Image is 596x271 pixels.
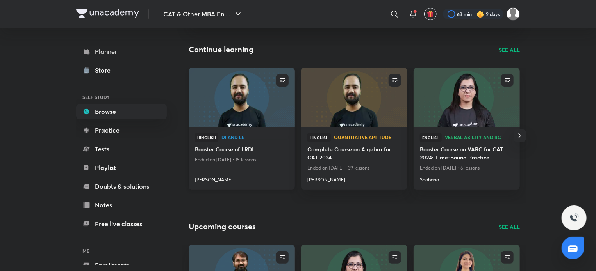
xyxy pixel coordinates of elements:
img: new-thumbnail [300,67,408,128]
img: Aparna Dubey [507,7,520,21]
img: new-thumbnail [187,67,296,128]
a: Playlist [76,160,167,175]
a: Notes [76,197,167,213]
a: Complete Course on Algebra for CAT 2024 [307,145,401,163]
span: English [420,133,442,142]
a: Doubts & solutions [76,179,167,194]
span: Hinglish [307,133,331,142]
a: DI and LR [221,135,289,140]
a: Quantitative Aptitude [334,135,401,140]
img: streak [476,10,484,18]
h2: Continue learning [189,44,253,55]
a: Free live classes [76,216,167,232]
a: Store [76,62,167,78]
a: Practice [76,122,167,138]
a: Tests [76,141,167,157]
h2: Upcoming courses [189,221,256,232]
a: [PERSON_NAME] [195,173,289,183]
img: ttu [569,213,579,223]
img: Company Logo [76,9,139,18]
a: SEE ALL [499,46,520,54]
p: Ended on [DATE] • 39 lessons [307,163,401,173]
p: Ended on [DATE] • 6 lessons [420,163,514,173]
a: Booster Course of LRDI [195,145,289,155]
p: Ended on [DATE] • 15 lessons [195,155,289,165]
span: DI and LR [221,135,289,140]
h6: ME [76,244,167,257]
a: Browse [76,104,167,119]
span: Verbal Ability and RC [445,135,514,140]
a: Company Logo [76,9,139,20]
a: [PERSON_NAME] [307,173,401,183]
span: Hinglish [195,133,218,142]
img: avatar [427,11,434,18]
div: Store [95,66,115,75]
a: Shabana [420,173,514,183]
a: Planner [76,44,167,59]
span: Quantitative Aptitude [334,135,401,140]
a: new-thumbnail [189,68,295,127]
button: avatar [424,8,437,20]
img: new-thumbnail [412,67,521,128]
a: new-thumbnail [301,68,407,127]
h6: SELF STUDY [76,90,167,104]
a: SEE ALL [499,223,520,231]
a: Verbal Ability and RC [445,135,514,140]
a: Booster Course on VARC for CAT 2024: Time-Bound Practice [420,145,514,163]
a: new-thumbnail [414,68,520,127]
button: CAT & Other MBA En ... [159,6,248,22]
